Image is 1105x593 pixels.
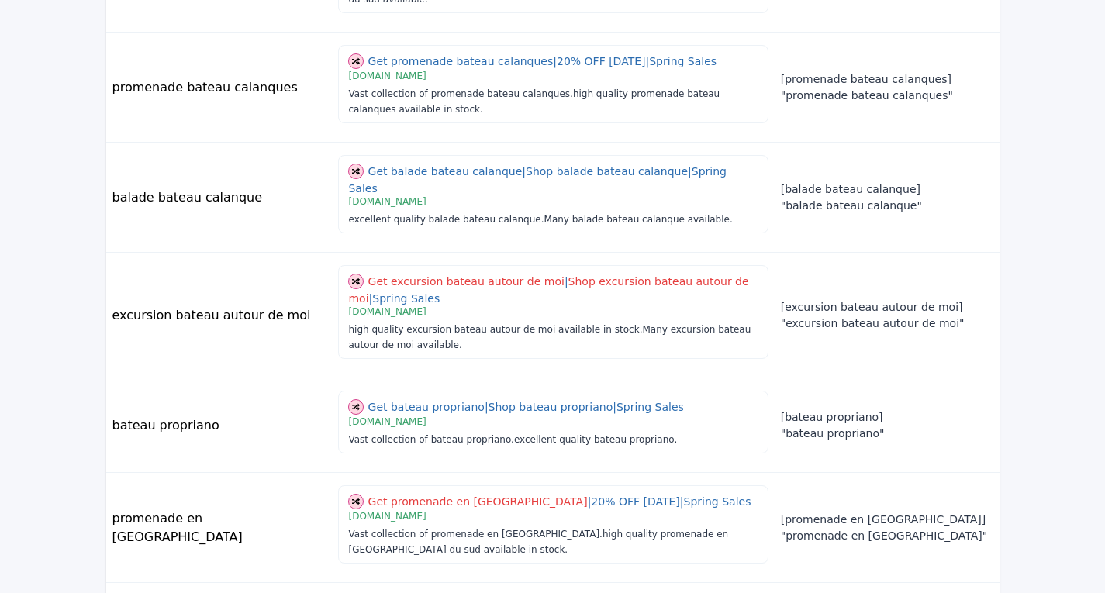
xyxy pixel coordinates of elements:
span: [DOMAIN_NAME] [348,71,426,81]
span: [DOMAIN_NAME] [348,196,426,207]
span: [DOMAIN_NAME] [348,306,426,317]
span: Show different combination [348,494,364,509]
td: bateau propriano [106,378,338,473]
span: Show different combination [348,399,364,414]
span: [DOMAIN_NAME] [348,416,426,427]
span: Get excursion bateau autour de moi [368,275,568,288]
span: | [553,55,557,67]
span: [DOMAIN_NAME] [348,511,426,522]
p: "bateau propriano" [781,426,993,442]
img: shuffle.svg [348,494,364,509]
p: [bateau propriano] [781,409,993,426]
img: shuffle.svg [348,274,364,289]
span: . [511,434,514,445]
span: . [480,104,483,115]
span: Get bateau propriano [368,401,489,413]
span: Get balade bateau calanque [368,165,526,178]
p: "promenade en [GEOGRAPHIC_DATA]" [781,528,993,544]
p: "balade bateau calanque" [781,198,993,214]
span: . [570,88,573,99]
span: | [613,401,616,413]
span: | [688,165,692,178]
td: balade bateau calanque [106,143,338,253]
span: . [640,324,643,335]
span: Show different combination [348,164,364,178]
span: | [646,55,650,67]
span: Vast collection of promenade en [GEOGRAPHIC_DATA] [348,529,602,540]
span: 20% OFF [DATE] [591,495,683,508]
span: | [369,292,373,305]
span: 20% OFF [DATE] [557,55,649,67]
img: shuffle.svg [348,53,364,69]
td: promenade bateau calanques [106,33,338,143]
p: "promenade bateau calanques" [781,88,993,104]
span: . [459,340,462,350]
span: | [522,165,526,178]
span: Get promenade bateau calanques [368,55,557,67]
img: shuffle.svg [348,164,364,179]
p: [balade bateau calanque] [781,181,993,198]
span: | [680,495,684,508]
td: excursion bateau autour de moi [106,253,338,378]
span: . [674,434,677,445]
span: Shop bateau propriano [489,401,616,413]
span: | [565,275,568,288]
span: Vast collection of promenade bateau calanques [348,88,572,99]
span: Shop balade bateau calanque [526,165,692,178]
span: . [565,544,568,555]
span: . [599,529,603,540]
span: Spring Sales [684,495,751,508]
span: Spring Sales [372,292,440,305]
p: [promenade en [GEOGRAPHIC_DATA]] [781,512,993,528]
span: Spring Sales [649,55,717,67]
span: high quality excursion bateau autour de moi available in stock [348,324,642,335]
td: promenade en [GEOGRAPHIC_DATA] [106,473,338,583]
span: . [730,214,733,225]
span: Vast collection of bateau propriano [348,434,513,445]
span: Get promenade en [GEOGRAPHIC_DATA] [368,495,592,508]
span: Many balade bateau calanque available [544,214,733,225]
span: Show different combination [348,274,364,288]
img: shuffle.svg [348,399,364,415]
p: [excursion bateau autour de moi] [781,299,993,315]
span: excellent quality balade bateau calanque [348,214,544,225]
span: Show different combination [348,53,364,68]
span: . [541,214,544,225]
span: | [588,495,592,508]
span: | [485,401,489,413]
p: "excursion bateau autour de moi" [781,315,993,332]
p: [promenade bateau calanques] [781,71,993,88]
span: Spring Sales [616,401,684,413]
span: excellent quality bateau propriano [514,434,677,445]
